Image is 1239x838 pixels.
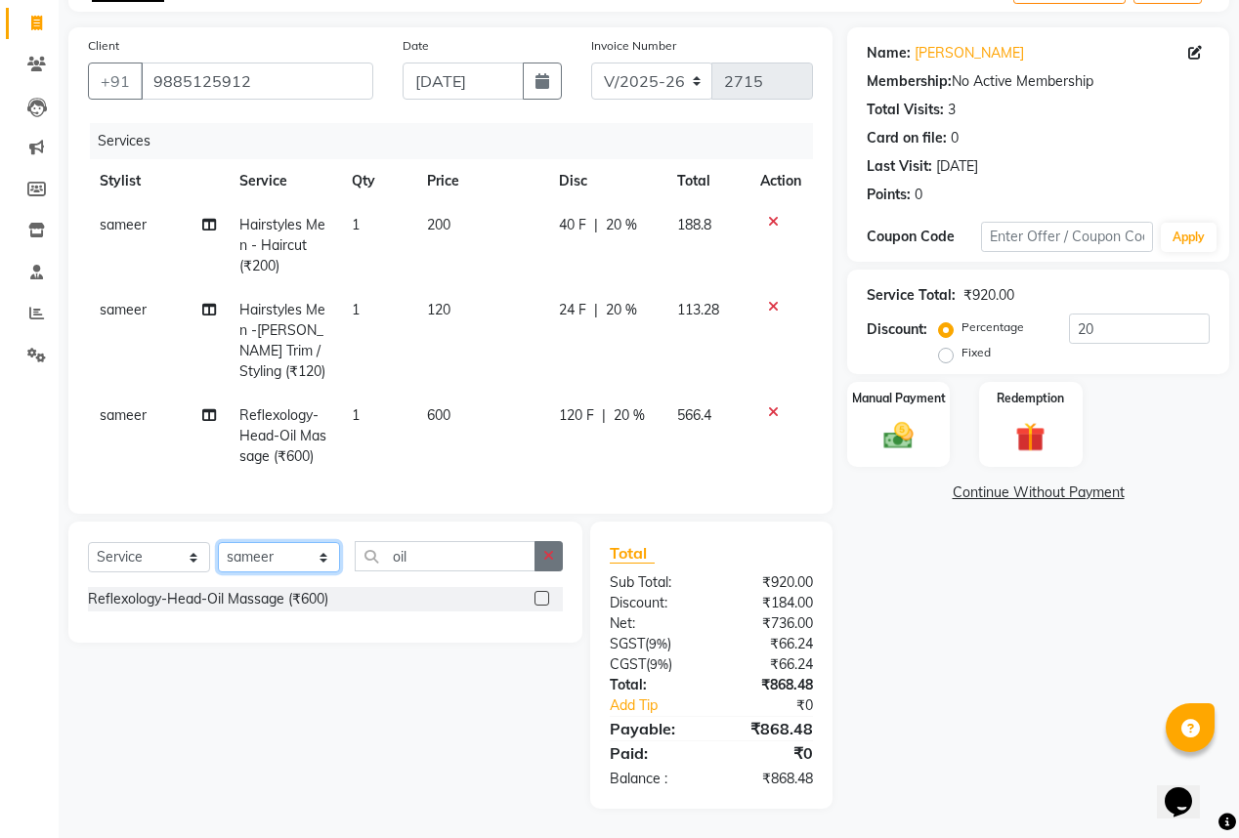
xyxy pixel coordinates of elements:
a: Continue Without Payment [851,482,1225,503]
input: Enter Offer / Coupon Code [981,222,1153,252]
div: [DATE] [936,156,978,177]
th: Total [665,159,748,203]
span: Reflexology-Head-Oil Massage (₹600) [239,406,326,465]
label: Client [88,37,119,55]
label: Percentage [961,318,1024,336]
div: Net: [595,613,711,634]
span: | [602,405,606,426]
span: Total [610,543,655,564]
span: | [594,215,598,235]
th: Disc [547,159,664,203]
span: 113.28 [677,301,719,318]
span: 188.8 [677,216,711,233]
div: ₹920.00 [711,572,828,593]
img: _cash.svg [875,419,922,453]
div: Reflexology-Head-Oil Massage (₹600) [88,589,328,609]
div: 0 [915,185,922,205]
div: Paid: [595,741,711,765]
iframe: chat widget [1157,760,1219,818]
span: 1 [352,406,360,424]
span: 566.4 [677,406,711,424]
button: +91 [88,63,143,100]
span: 9% [649,636,667,651]
div: Discount: [595,593,711,613]
span: CGST [610,655,646,673]
div: Membership: [867,71,952,92]
div: Discount: [867,319,927,340]
span: 1 [352,301,360,318]
div: 0 [951,128,959,148]
div: Total: [595,675,711,695]
th: Service [228,159,340,203]
input: Search by Name/Mobile/Email/Code [141,63,373,100]
div: Points: [867,185,911,205]
div: Sub Total: [595,572,711,593]
span: SGST [610,635,645,652]
span: 120 [427,301,450,318]
span: sameer [100,216,147,233]
th: Qty [340,159,415,203]
a: [PERSON_NAME] [915,43,1024,63]
div: Total Visits: [867,100,944,120]
button: Apply [1161,223,1217,252]
div: ₹0 [711,741,828,765]
div: ₹184.00 [711,593,828,613]
div: ₹66.24 [711,654,828,675]
div: No Active Membership [867,71,1210,92]
label: Invoice Number [591,37,676,55]
span: 600 [427,406,450,424]
div: ( ) [595,654,711,675]
div: 3 [948,100,956,120]
span: sameer [100,406,147,424]
div: Last Visit: [867,156,932,177]
label: Fixed [961,344,991,361]
span: 20 % [606,215,637,235]
div: ₹868.48 [711,675,828,695]
img: _gift.svg [1006,419,1054,455]
span: 200 [427,216,450,233]
span: Hairstyles Men -[PERSON_NAME] Trim / Styling (₹120) [239,301,325,380]
input: Search or Scan [355,541,535,571]
div: ₹0 [731,695,828,716]
label: Date [403,37,429,55]
div: Name: [867,43,911,63]
span: Hairstyles Men - Haircut (₹200) [239,216,325,274]
span: 20 % [606,300,637,320]
div: ₹868.48 [711,769,828,789]
th: Action [748,159,813,203]
div: ₹66.24 [711,634,828,654]
label: Manual Payment [852,390,946,407]
span: 24 F [559,300,586,320]
span: 20 % [614,405,645,426]
th: Stylist [88,159,228,203]
span: 9% [650,656,668,672]
div: ₹920.00 [963,285,1014,306]
div: ₹868.48 [711,717,828,740]
span: 40 F [559,215,586,235]
div: Service Total: [867,285,956,306]
th: Price [415,159,548,203]
div: Card on file: [867,128,947,148]
div: Services [90,123,828,159]
div: ( ) [595,634,711,654]
span: 120 F [559,405,594,426]
span: sameer [100,301,147,318]
div: Coupon Code [867,227,981,247]
div: ₹736.00 [711,613,828,634]
span: | [594,300,598,320]
div: Payable: [595,717,711,740]
a: Add Tip [595,695,731,716]
div: Balance : [595,769,711,789]
span: 1 [352,216,360,233]
label: Redemption [997,390,1064,407]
